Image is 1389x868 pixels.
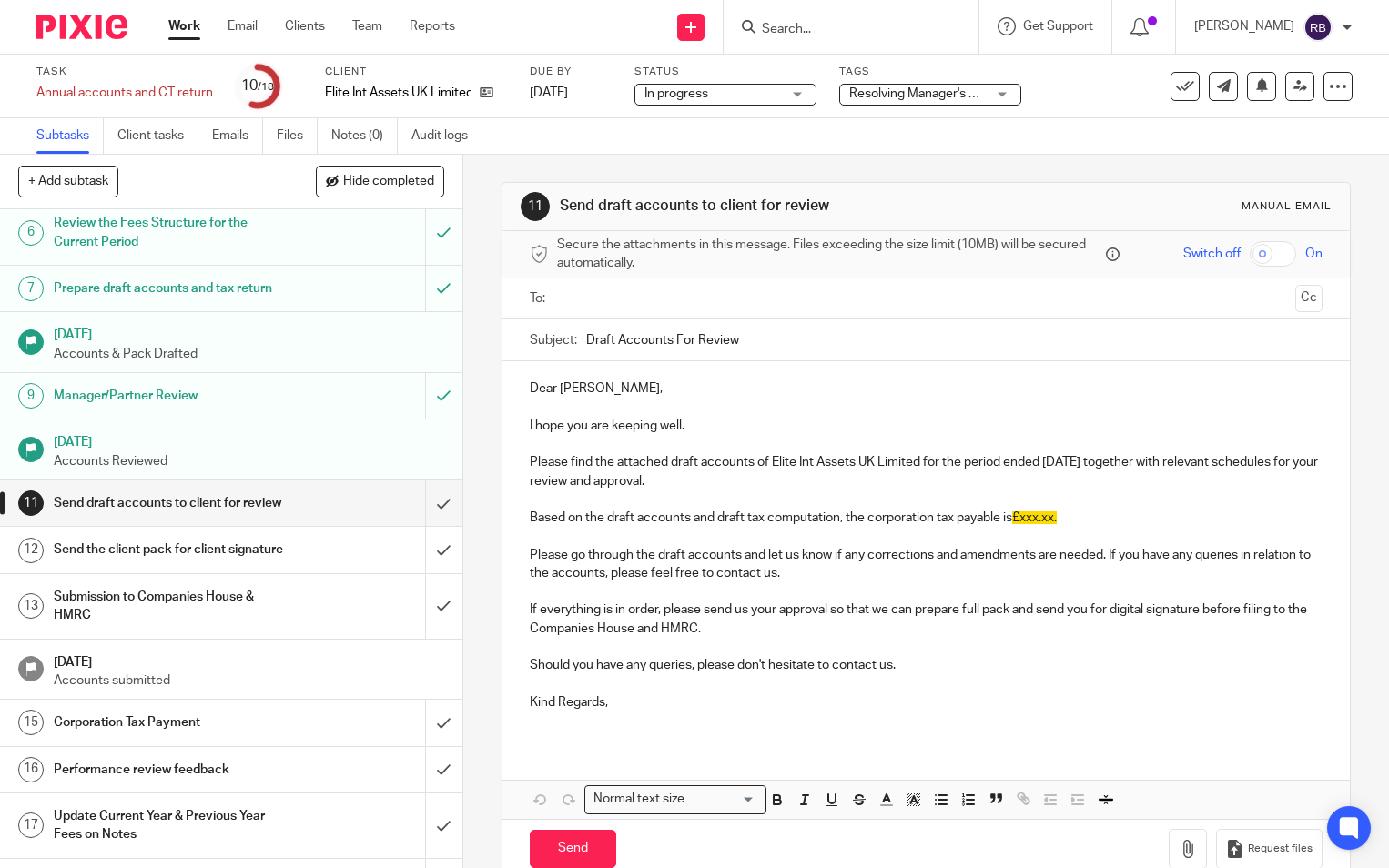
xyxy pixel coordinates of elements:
div: 10 [241,76,274,96]
img: svg%3E [1303,13,1333,42]
p: Kind Regards, [530,693,1323,712]
h1: [DATE] [54,649,444,671]
div: 17 [18,812,44,838]
a: Clients [285,17,325,35]
a: Audit logs [411,118,482,154]
h1: Corporation Tax Payment [54,709,289,736]
p: Based on the draft accounts and draft tax computation, the corporation tax payable is [530,509,1323,527]
a: Client tasks [117,118,198,154]
div: Manual email [1242,199,1332,214]
span: Request files [1248,842,1313,856]
p: Accounts Reviewed [54,452,444,470]
input: Search for option [690,790,755,809]
div: 11 [521,192,550,221]
span: [DATE] [530,86,568,99]
button: Hide completed [316,166,444,197]
span: Get Support [1023,20,1093,33]
h1: [DATE] [54,429,444,451]
a: Email [228,17,258,35]
h1: Prepare draft accounts and tax return [54,275,289,302]
p: Please go through the draft accounts and let us know if any corrections and amendments are needed... [530,546,1323,583]
span: Hide completed [343,175,434,189]
p: Accounts & Pack Drafted [54,345,444,363]
span: On [1305,245,1323,263]
button: + Add subtask [18,166,118,197]
a: Emails [212,118,263,154]
h1: [DATE] [54,321,444,344]
div: 12 [18,538,44,563]
div: 15 [18,710,44,735]
img: Pixie [36,15,127,39]
p: If everything is in order, please send us your approval so that we can prepare full pack and send... [530,601,1323,638]
h1: Update Current Year & Previous Year Fees on Notes [54,802,289,849]
a: Files [277,118,318,154]
h1: Submission to Companies House & HMRC [54,583,289,630]
span: Normal text size [589,790,688,809]
div: Search for option [584,785,766,813]
p: I hope you are keeping well. [530,417,1323,435]
label: To: [530,289,550,308]
span: Switch off [1183,245,1241,263]
h1: Send draft accounts to client for review [54,490,289,517]
p: Should you have any queries, please don't hesitate to contact us. [530,656,1323,674]
h1: Performance review feedback [54,756,289,783]
button: Cc [1295,285,1323,312]
p: Dear [PERSON_NAME], [530,379,1323,398]
label: Subject: [530,331,577,349]
div: 16 [18,757,44,782]
div: 11 [18,490,44,516]
span: Resolving Manager's Review Points [849,87,1049,100]
a: Notes (0) [331,118,398,154]
a: Team [352,17,382,35]
small: /18 [258,82,274,92]
a: Reports [410,17,455,35]
div: 6 [18,220,44,246]
p: Please find the attached draft accounts of Elite Int Assets UK Limited for the period ended [DATE... [530,453,1323,490]
p: Elite Int Assets UK Limited [325,84,471,102]
span: £xxx.xx. [1012,511,1057,524]
label: Task [36,65,213,79]
span: In progress [644,87,708,100]
div: 13 [18,593,44,619]
input: Search [760,22,924,38]
a: Subtasks [36,118,104,154]
label: Tags [839,65,1021,79]
p: [PERSON_NAME] [1194,17,1294,35]
h1: Send draft accounts to client for review [560,197,965,216]
div: 7 [18,276,44,301]
label: Client [325,65,507,79]
span: Secure the attachments in this message. Files exceeding the size limit (10MB) will be secured aut... [557,236,1101,273]
a: Work [168,17,200,35]
div: Annual accounts and CT return [36,84,213,102]
h1: Review the Fees Structure for the Current Period [54,209,289,256]
h1: Send the client pack for client signature [54,536,289,563]
h1: Manager/Partner Review [54,382,289,409]
div: 9 [18,383,44,409]
label: Due by [530,65,612,79]
p: Accounts submitted [54,671,444,690]
label: Status [634,65,816,79]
